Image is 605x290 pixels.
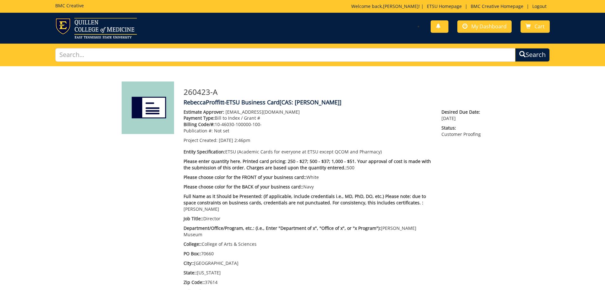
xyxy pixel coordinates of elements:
[529,3,550,9] a: Logout
[184,137,218,143] span: Project Created:
[219,137,250,143] span: [DATE] 2:46pm
[441,125,483,131] span: Status:
[184,270,432,276] p: [US_STATE]
[184,216,432,222] p: Director
[441,109,483,115] span: Desired Due Date:
[279,98,341,106] span: [CAS: [PERSON_NAME]]
[471,23,507,30] span: My Dashboard
[184,260,432,266] p: [GEOGRAPHIC_DATA]
[122,81,174,134] img: Product featured image
[214,128,229,134] span: Not set
[184,174,306,180] span: Please choose color for the FRONT of your business card::
[467,3,527,9] a: BMC Creative Homepage
[515,48,550,62] button: Search
[534,23,545,30] span: Cart
[184,184,432,190] p: Navy
[184,99,484,106] h4: RebeccaProffitt-ETSU Business Card
[184,279,205,285] span: Zip Code::
[184,225,381,231] span: Department/Office/Program, etc.: (i.e., Enter "Department of x", "Office of x", or "x Program"):
[184,158,431,171] span: Please enter quantity here. Printed card pricing: 250 - $27; 500 - $37; 1,000 - $51. Your approva...
[184,88,484,96] h3: 260423-A
[184,260,194,266] span: City::
[351,3,550,10] p: Welcome back, ! | | |
[184,216,203,222] span: Job Title::
[521,20,550,33] a: Cart
[441,109,483,122] p: [DATE]
[184,109,432,115] p: [EMAIL_ADDRESS][DOMAIN_NAME]
[184,115,432,121] p: Bill to Index / Grant #
[184,241,432,247] p: College of Arts & Sciences
[184,158,432,171] p: 500
[184,193,426,206] span: Full Name as it Should be Presented: (if applicable, include credentials i.e., MD, PhD, DO, etc.)...
[184,121,432,128] p: 10-46030-100000-100-
[55,18,137,39] img: ETSU logo
[184,251,432,257] p: 70660
[184,225,432,238] p: [PERSON_NAME] Museum
[55,48,516,62] input: Search...
[184,109,224,115] span: Estimate Approver:
[184,184,303,190] span: Please choose color for the BACK of your business card::
[184,251,201,257] span: PO Box::
[383,3,419,9] a: [PERSON_NAME]
[184,193,432,212] p: [PERSON_NAME]
[184,270,197,276] span: State::
[457,20,512,33] a: My Dashboard
[441,125,483,138] p: Customer Proofing
[184,149,225,155] span: Entity Specification:
[184,241,202,247] span: College::
[184,128,213,134] span: Publication #:
[184,279,432,286] p: 37614
[184,115,215,121] span: Payment Type:
[55,3,84,8] h5: BMC Creative
[184,174,432,180] p: White
[184,149,432,155] p: ETSU (Academic Cards for everyone at ETSU except QCOM and Pharmacy)
[184,121,215,127] span: Billing Code/#:
[424,3,465,9] a: ETSU Homepage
